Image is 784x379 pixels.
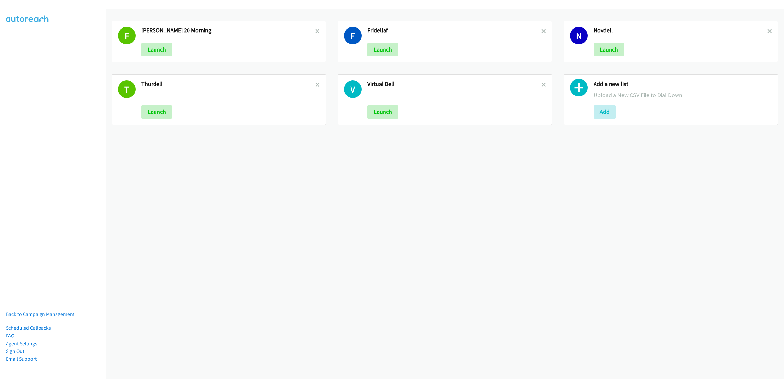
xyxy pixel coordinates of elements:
p: Upload a New CSV File to Dial Down [594,91,772,99]
h1: T [118,80,136,98]
a: Back to Campaign Management [6,311,74,317]
a: Scheduled Callbacks [6,325,51,331]
button: Launch [141,43,172,56]
button: Launch [367,43,398,56]
h2: [PERSON_NAME] 20 Morning [141,27,315,34]
a: Sign Out [6,348,24,354]
h2: Fridellaf [367,27,541,34]
button: Launch [367,105,398,118]
h2: Novdell [594,27,767,34]
button: Launch [594,43,624,56]
a: FAQ [6,333,14,339]
a: Agent Settings [6,340,37,347]
button: Add [594,105,616,118]
h1: F [118,27,136,44]
a: Email Support [6,356,37,362]
h2: Virtual Dell [367,80,541,88]
h2: Thurdell [141,80,315,88]
h1: N [570,27,588,44]
h1: V [344,80,362,98]
h2: Add a new list [594,80,772,88]
button: Launch [141,105,172,118]
h1: F [344,27,362,44]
